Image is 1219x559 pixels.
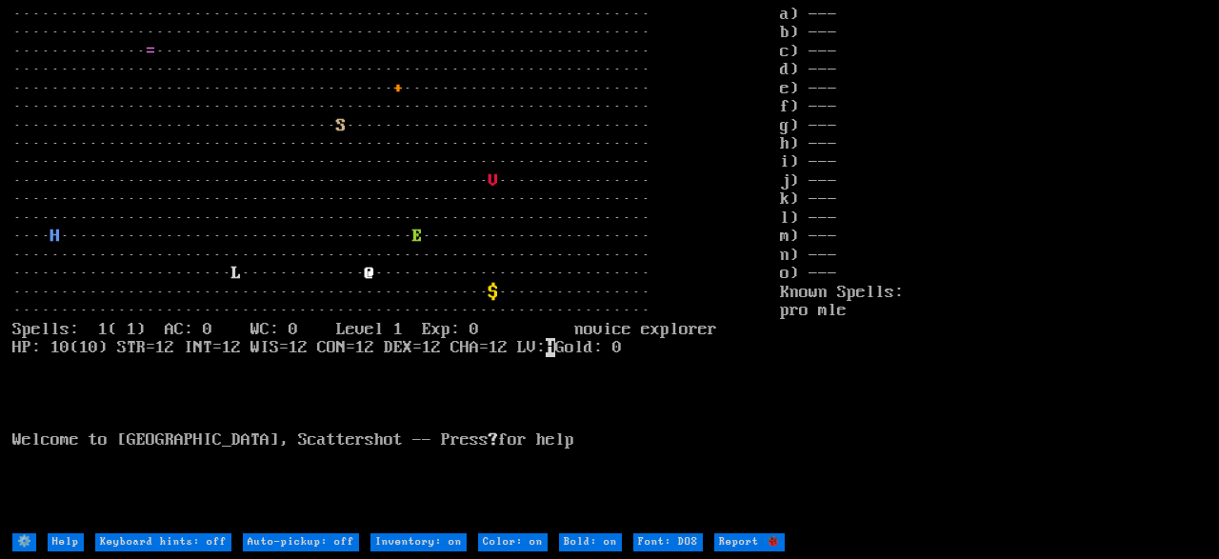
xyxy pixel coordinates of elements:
input: Font: DOS [633,533,703,551]
font: E [412,227,422,246]
font: + [393,79,403,98]
input: Keyboard hints: off [95,533,231,551]
font: V [489,171,498,190]
input: Bold: on [559,533,622,551]
input: Help [48,533,84,551]
input: ⚙️ [12,533,36,551]
font: $ [489,283,498,302]
input: Auto-pickup: off [243,533,359,551]
stats: a) --- b) --- c) --- d) --- e) --- f) --- g) --- h) --- i) --- j) --- k) --- l) --- m) --- n) ---... [780,6,1207,531]
larn: ··································································· ·····························... [12,6,780,531]
font: L [231,264,241,283]
input: Color: on [478,533,548,551]
input: Inventory: on [370,533,467,551]
font: @ [365,264,374,283]
font: S [336,116,346,135]
input: Report 🐞 [714,533,785,551]
font: H [50,227,60,246]
mark: H [546,338,555,357]
b: ? [489,430,498,449]
font: = [146,42,155,61]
